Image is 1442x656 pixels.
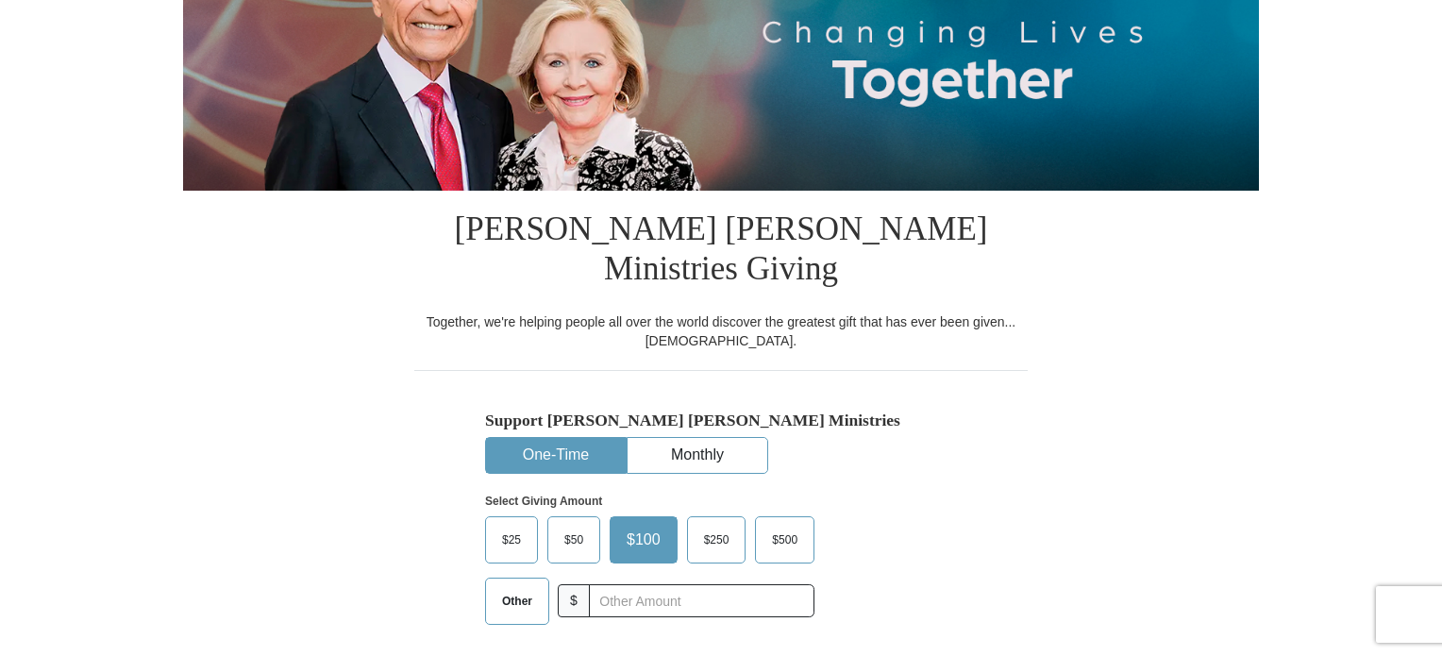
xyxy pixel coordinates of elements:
[485,411,957,430] h5: Support [PERSON_NAME] [PERSON_NAME] Ministries
[589,584,814,617] input: Other Amount
[414,312,1028,350] div: Together, we're helping people all over the world discover the greatest gift that has ever been g...
[493,587,542,615] span: Other
[493,526,530,554] span: $25
[763,526,807,554] span: $500
[414,191,1028,312] h1: [PERSON_NAME] [PERSON_NAME] Ministries Giving
[555,526,593,554] span: $50
[695,526,739,554] span: $250
[558,584,590,617] span: $
[485,495,602,508] strong: Select Giving Amount
[628,438,767,473] button: Monthly
[617,526,670,554] span: $100
[486,438,626,473] button: One-Time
